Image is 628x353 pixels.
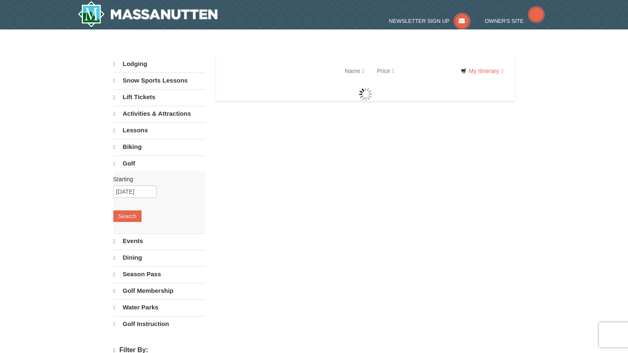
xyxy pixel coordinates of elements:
[78,1,218,27] a: Massanutten Resort
[485,18,545,24] a: Owner's Site
[113,106,206,122] a: Activities & Attractions
[339,63,371,79] a: Name
[113,156,206,171] a: Golf
[113,175,200,183] label: Starting
[113,316,206,332] a: Golf Instruction
[113,122,206,138] a: Lessons
[113,56,206,72] a: Lodging
[113,299,206,315] a: Water Parks
[455,65,508,77] a: My Itinerary
[113,89,206,105] a: Lift Tickets
[113,73,206,88] a: Snow Sports Lessons
[78,1,218,27] img: Massanutten Resort Logo
[113,283,206,299] a: Golf Membership
[359,88,372,101] img: wait gif
[113,250,206,265] a: Dining
[113,266,206,282] a: Season Pass
[113,233,206,249] a: Events
[389,18,450,24] span: Newsletter Sign Up
[485,18,524,24] span: Owner's Site
[113,139,206,155] a: Biking
[113,210,142,222] button: Search
[389,18,470,24] a: Newsletter Sign Up
[371,63,401,79] a: Price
